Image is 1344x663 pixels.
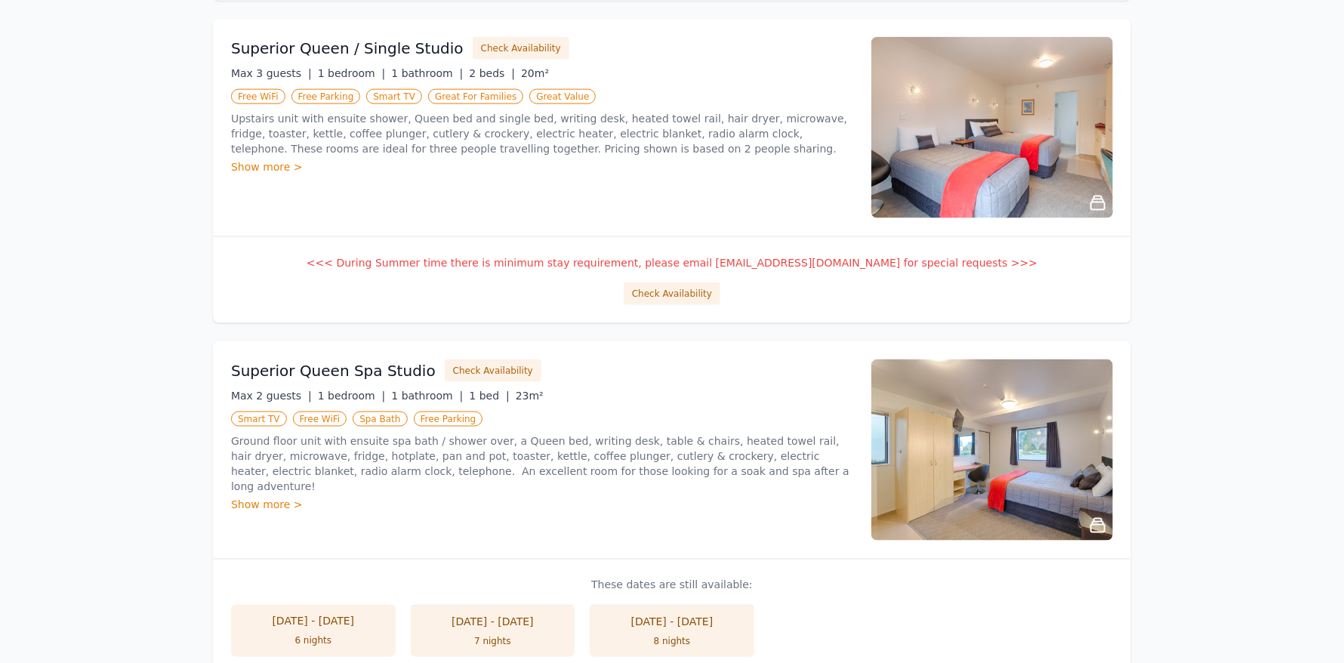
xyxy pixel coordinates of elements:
[428,89,523,104] span: Great For Families
[231,390,312,402] span: Max 2 guests |
[231,159,853,174] div: Show more >
[231,89,285,104] span: Free WiFi
[469,390,509,402] span: 1 bed |
[521,67,549,79] span: 20m²
[445,359,541,382] button: Check Availability
[246,635,381,647] div: 6 nights
[231,412,287,427] span: Smart TV
[231,38,464,59] h3: Superior Queen / Single Studio
[231,360,436,381] h3: Superior Queen Spa Studio
[353,412,407,427] span: Spa Bath
[624,282,720,305] button: Check Availability
[318,67,386,79] span: 1 bedroom |
[231,497,853,512] div: Show more >
[246,614,381,629] div: [DATE] - [DATE]
[231,255,1113,270] p: <<< During Summer time there is minimum stay requirement, please email [EMAIL_ADDRESS][DOMAIN_NAM...
[414,412,483,427] span: Free Parking
[293,412,347,427] span: Free WiFi
[516,390,544,402] span: 23m²
[231,433,853,494] p: Ground floor unit with ensuite spa bath / shower over, a Queen bed, writing desk, table & chairs,...
[529,89,596,104] span: Great Value
[231,578,1113,593] p: These dates are still available:
[231,67,312,79] span: Max 3 guests |
[605,615,739,630] div: [DATE] - [DATE]
[605,636,739,648] div: 8 nights
[391,67,463,79] span: 1 bathroom |
[291,89,361,104] span: Free Parking
[391,390,463,402] span: 1 bathroom |
[426,636,560,648] div: 7 nights
[231,111,853,156] p: Upstairs unit with ensuite shower, Queen bed and single bed, writing desk, heated towel rail, hai...
[366,89,422,104] span: Smart TV
[426,615,560,630] div: [DATE] - [DATE]
[473,37,569,60] button: Check Availability
[318,390,386,402] span: 1 bedroom |
[469,67,515,79] span: 2 beds |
